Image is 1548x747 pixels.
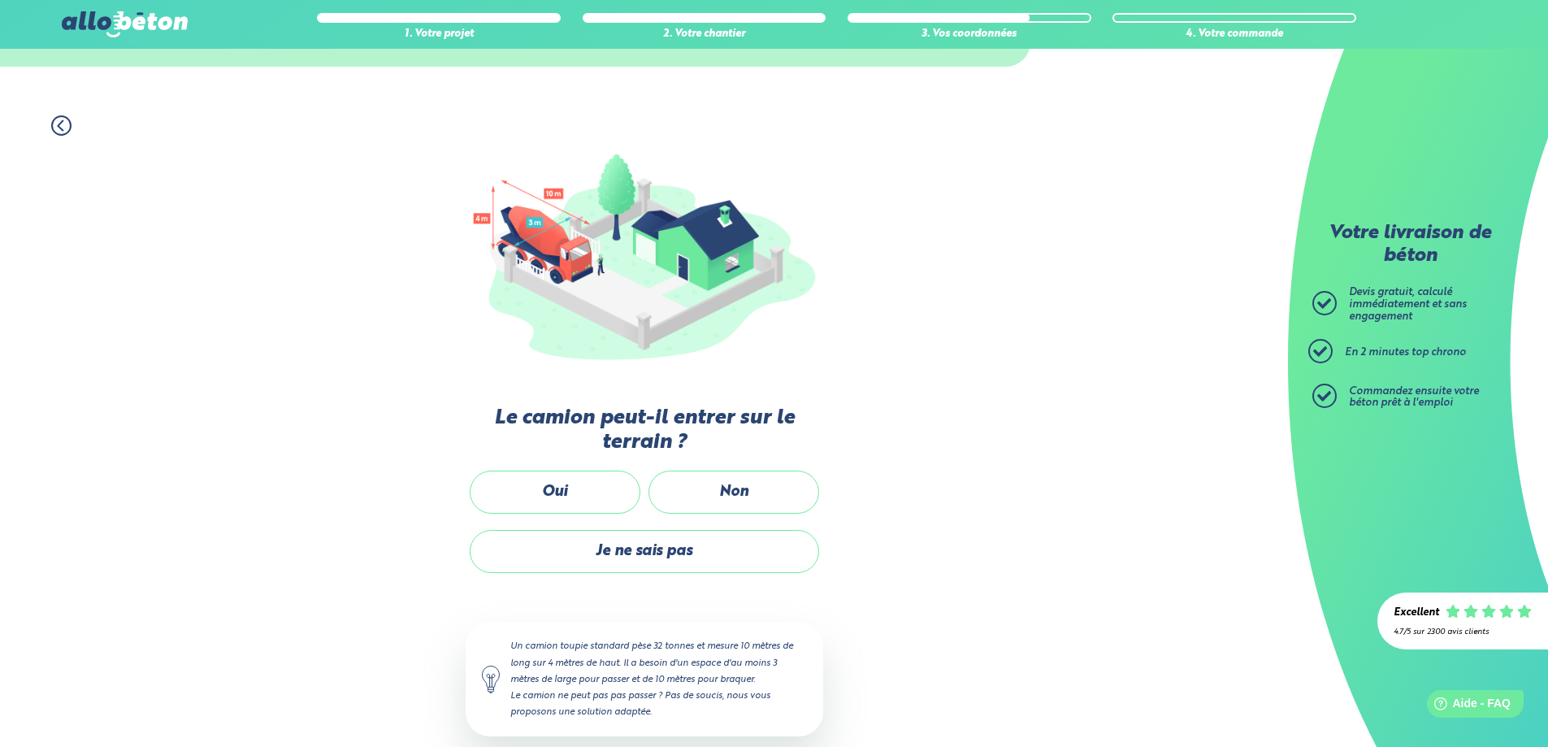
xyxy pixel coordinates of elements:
div: 4.7/5 sur 2300 avis clients [1394,628,1532,636]
div: Excellent [1394,607,1439,619]
div: 2. Votre chantier [583,28,826,41]
span: En 2 minutes top chrono [1345,347,1466,358]
div: Un camion toupie standard pèse 32 tonnes et mesure 10 mètres de long sur 4 mètres de haut. Il a b... [466,622,823,736]
label: Oui [470,471,640,514]
iframe: Help widget launcher [1403,684,1530,729]
label: Non [648,471,819,514]
label: Je ne sais pas [470,530,819,573]
span: Commandez ensuite votre béton prêt à l'emploi [1349,386,1479,409]
p: Votre livraison de béton [1316,223,1503,267]
label: Le camion peut-il entrer sur le terrain ? [466,406,823,454]
div: 3. Vos coordonnées [848,28,1091,41]
div: 4. Votre commande [1112,28,1356,41]
img: allobéton [62,11,187,37]
div: 1. Votre projet [317,28,561,41]
span: Devis gratuit, calculé immédiatement et sans engagement [1349,287,1467,321]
